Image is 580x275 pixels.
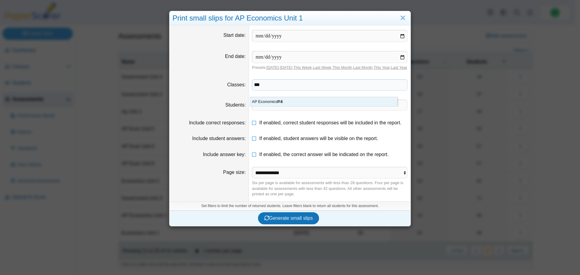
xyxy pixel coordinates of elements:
div: Set filters to limit the number of returned students. Leave filters blank to return all students ... [169,201,411,210]
button: Generate small slips [258,212,319,224]
label: Include answer key [203,152,246,157]
label: Include student answers [192,136,246,141]
strong: P.6 [277,99,283,104]
span: If enabled, correct student responses will be included in the report. [259,120,401,125]
label: Page size [223,170,246,175]
a: Last Year [391,65,407,70]
a: This Year [374,65,390,70]
a: Last Month [353,65,372,70]
a: This Month [333,65,352,70]
label: Classes [227,82,246,87]
a: This Week [293,65,312,70]
a: Close [398,13,408,23]
div: Presets: , , , , , , , [252,65,408,70]
span: If enabled, student answers will be visible on the report. [259,136,378,141]
span: If enabled, the correct answer will be indicated on the report. [259,152,388,157]
a: [DATE] [266,65,279,70]
div: Six per page is available for assessments with less than 28 questions. Four per page is available... [252,180,408,197]
label: Students [225,102,246,107]
div: Print small slips for AP Economics Unit 1 [169,11,411,25]
label: Start date [224,33,246,38]
span: Generate small slips [264,216,313,221]
a: Last Week [313,65,331,70]
label: Include correct responses [189,120,246,125]
tags: ​ [252,79,408,90]
label: End date [225,54,246,59]
div: AP Economics [250,97,397,106]
a: [DATE] [280,65,292,70]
